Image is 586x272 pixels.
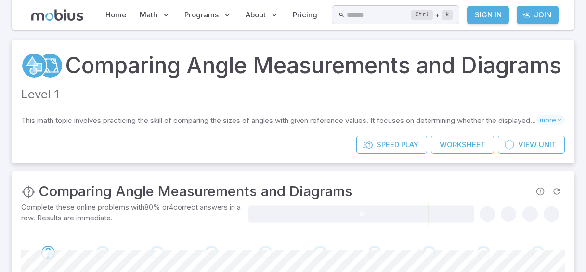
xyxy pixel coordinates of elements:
[65,49,561,82] a: Comparing Angle Measurements and Diagrams
[21,115,536,126] p: This math topic involves practicing the skill of comparing the sizes of angles with given referen...
[205,246,218,259] div: Go to the next question
[41,246,55,259] div: Go to the next question
[96,246,109,259] div: Go to the next question
[467,6,509,24] a: Sign In
[313,246,327,259] div: Go to the next question
[37,53,63,79] a: Shapes and Angles
[411,10,433,20] kbd: Ctrl
[518,139,537,150] span: View
[422,246,436,259] div: Go to the next question
[21,53,47,79] a: Geometry 2D
[531,246,545,259] div: Go to the next question
[150,246,164,259] div: Go to the next question
[290,4,320,26] a: Pricing
[539,139,556,150] span: Unit
[356,136,427,154] a: SpeedPlay
[21,202,247,223] p: Complete these online problems with 80 % or 4 correct answers in a row. Results are immediate.
[103,4,129,26] a: Home
[442,10,453,20] kbd: k
[411,9,453,21] div: +
[184,10,219,20] span: Programs
[246,10,266,20] span: About
[401,139,418,150] span: Play
[368,246,381,259] div: Go to the next question
[377,139,399,150] span: Speed
[21,86,565,104] p: Level 1
[532,183,548,200] span: Report an issue with the question
[39,181,352,202] h3: Comparing Angle Measurements and Diagrams
[477,246,490,259] div: Go to the next question
[431,136,494,154] a: Worksheet
[259,246,273,259] div: Go to the next question
[140,10,157,20] span: Math
[498,136,565,154] a: ViewUnit
[517,6,559,24] a: Join
[548,183,565,200] span: Refresh Question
